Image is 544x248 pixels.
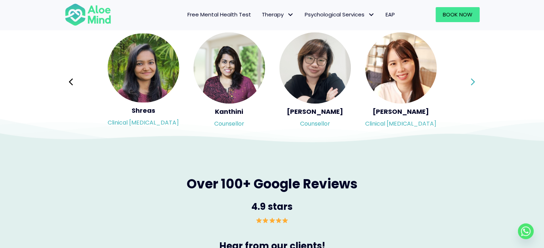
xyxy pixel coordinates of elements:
[443,11,472,18] span: Book Now
[187,11,251,18] span: Free Mental Health Test
[279,31,351,132] div: Slide 7 of 3
[365,31,437,132] div: Slide 8 of 3
[279,32,351,103] img: <h5>Yvonne</h5><p>Counsellor</p>
[279,32,351,131] a: <h5>Yvonne</h5><p>Counsellor</p> [PERSON_NAME]Counsellor
[108,106,179,115] h5: Shreas
[299,7,380,22] a: Psychological ServicesPsychological Services: submenu
[256,217,262,223] img: ⭐
[366,10,377,20] span: Psychological Services: submenu
[262,11,294,18] span: Therapy
[279,107,351,116] h5: [PERSON_NAME]
[365,32,437,131] a: <h5>Kher Yin</h5><p>Clinical psychologist</p> [PERSON_NAME]Clinical [MEDICAL_DATA]
[276,217,281,223] img: ⭐
[305,11,375,18] span: Psychological Services
[380,7,400,22] a: EAP
[436,7,480,22] a: Book Now
[386,11,395,18] span: EAP
[187,174,358,193] span: Over 100+ Google Reviews
[108,33,179,102] img: <h5>Shreas</h5><p>Clinical Psychologist</p>
[121,7,400,22] nav: Menu
[108,31,179,132] div: Slide 5 of 3
[365,32,437,103] img: <h5>Kher Yin</h5><p>Clinical psychologist</p>
[193,107,265,116] h5: Kanthini
[282,217,288,223] img: ⭐
[193,32,265,131] a: <h5>Kanthini</h5><p>Counsellor</p> KanthiniCounsellor
[251,200,293,213] span: 4.9 stars
[182,7,256,22] a: Free Mental Health Test
[256,7,299,22] a: TherapyTherapy: submenu
[285,10,296,20] span: Therapy: submenu
[518,223,534,239] a: Whatsapp
[269,217,275,223] img: ⭐
[193,31,265,132] div: Slide 6 of 3
[263,217,268,223] img: ⭐
[108,33,179,130] a: <h5>Shreas</h5><p>Clinical Psychologist</p> ShreasClinical [MEDICAL_DATA]
[193,32,265,103] img: <h5>Kanthini</h5><p>Counsellor</p>
[365,107,437,116] h5: [PERSON_NAME]
[65,3,111,26] img: Aloe mind Logo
